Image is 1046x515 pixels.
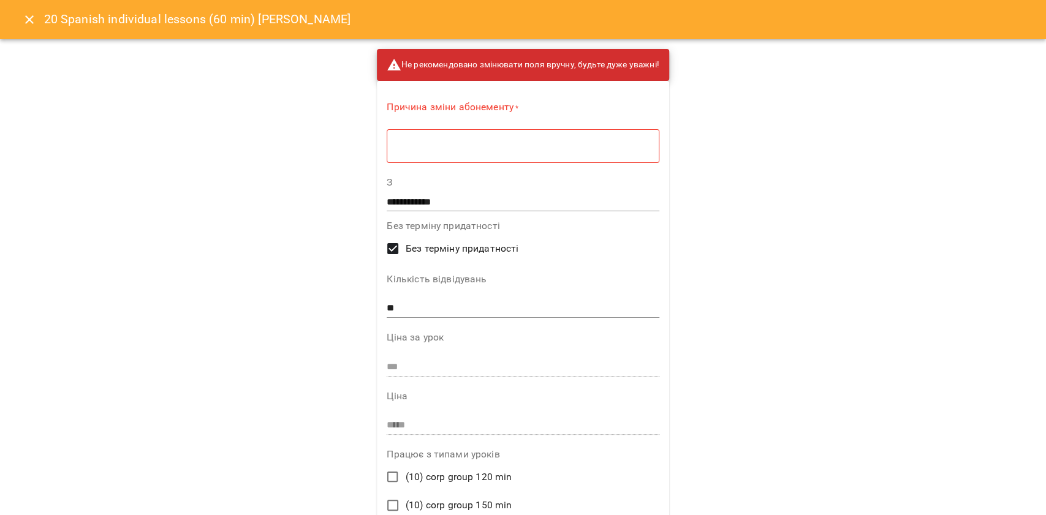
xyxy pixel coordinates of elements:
[387,58,659,72] span: Не рекомендовано змінювати поля вручну, будьте дуже уважні!
[387,178,659,187] label: З
[406,470,512,484] span: (10) corp group 120 min
[387,333,659,342] label: Ціна за урок
[44,10,351,29] h6: 20 Spanish individual lessons (60 min) [PERSON_NAME]
[15,5,44,34] button: Close
[387,391,659,401] label: Ціна
[406,498,512,513] span: (10) corp group 150 min
[406,241,518,256] span: Без терміну придатності
[387,274,659,284] label: Кількість відвідувань
[387,449,659,459] label: Працює з типами уроків
[387,100,659,115] label: Причина зміни абонементу
[387,221,659,231] label: Без терміну придатності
